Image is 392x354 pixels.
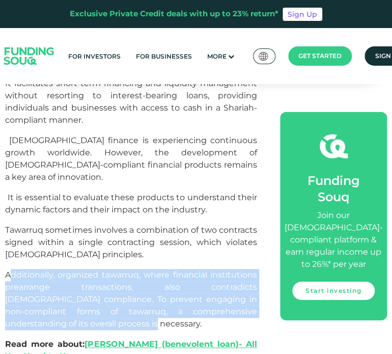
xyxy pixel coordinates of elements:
[320,132,348,160] img: fsicon
[70,8,278,20] div: Exclusive Private Credit deals with up to 23% return*
[133,48,194,65] a: For Businesses
[292,282,375,300] a: Start investing
[5,270,257,329] span: Additionally, organized tawarruq, where financial institutions prearrange transactions, also cont...
[283,8,322,21] a: Sign Up
[5,225,257,259] span: Tawarruq sometimes involves a combination of two contracts signed within a single contracting ses...
[5,135,257,182] span: [DEMOGRAPHIC_DATA] finance is experiencing continuous growth worldwide. However, the development ...
[285,209,383,270] div: Join our [DEMOGRAPHIC_DATA]-compliant platform & earn regular income up to 26%* per year
[66,48,123,65] a: For Investors
[5,193,257,214] span: It is essential to evaluate these products to understand their dynamic factors and their impact o...
[307,173,360,204] span: Funding Souq
[259,52,268,61] img: SA Flag
[298,52,342,60] span: Get started
[207,52,227,60] span: More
